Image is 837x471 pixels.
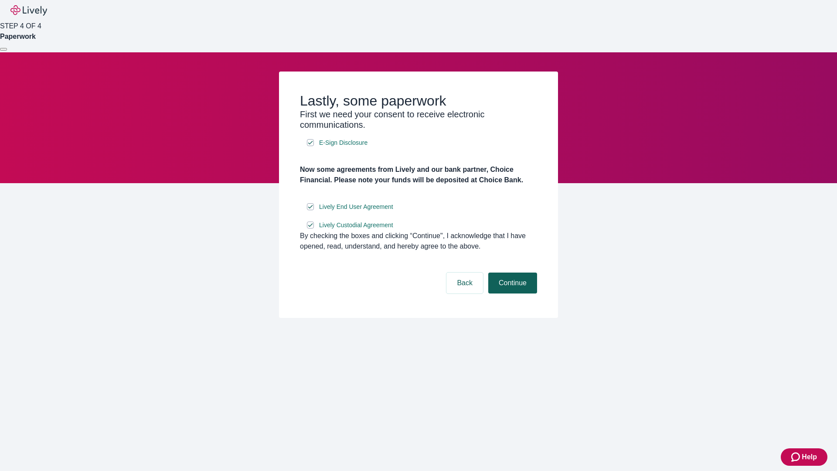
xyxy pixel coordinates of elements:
span: E-Sign Disclosure [319,138,367,147]
span: Help [802,452,817,462]
img: Lively [10,5,47,16]
h2: Lastly, some paperwork [300,92,537,109]
button: Zendesk support iconHelp [781,448,827,466]
button: Back [446,273,483,294]
button: Continue [488,273,537,294]
h3: First we need your consent to receive electronic communications. [300,109,537,130]
a: e-sign disclosure document [317,201,395,212]
div: By checking the boxes and clicking “Continue", I acknowledge that I have opened, read, understand... [300,231,537,252]
span: Lively Custodial Agreement [319,221,393,230]
span: Lively End User Agreement [319,202,393,212]
a: e-sign disclosure document [317,137,369,148]
h4: Now some agreements from Lively and our bank partner, Choice Financial. Please note your funds wi... [300,164,537,185]
a: e-sign disclosure document [317,220,395,231]
svg: Zendesk support icon [791,452,802,462]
